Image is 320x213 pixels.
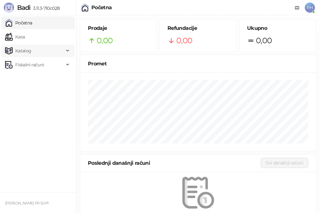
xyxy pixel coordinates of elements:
span: 0,00 [176,35,192,47]
span: Badi [17,4,30,11]
button: Svi današnji računi [261,158,308,168]
a: Dokumentacija [292,3,302,13]
span: 0,00 [97,35,113,47]
div: Promet [88,60,308,68]
span: 0,00 [256,35,272,47]
h5: Ukupno [247,24,308,32]
a: Kasa [5,30,25,43]
h5: Refundacije [167,24,229,32]
img: Logo [4,3,14,13]
h5: Prodaje [88,24,149,32]
span: Fiskalni računi [15,58,44,71]
span: Katalog [15,44,31,57]
span: FH [305,3,315,13]
small: [PERSON_NAME] PR SOPI [5,201,49,205]
div: Poslednji današnji računi [88,159,261,167]
a: Početna [5,17,32,29]
div: Početna [91,5,112,10]
span: 3.11.3-710c028 [30,5,60,11]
